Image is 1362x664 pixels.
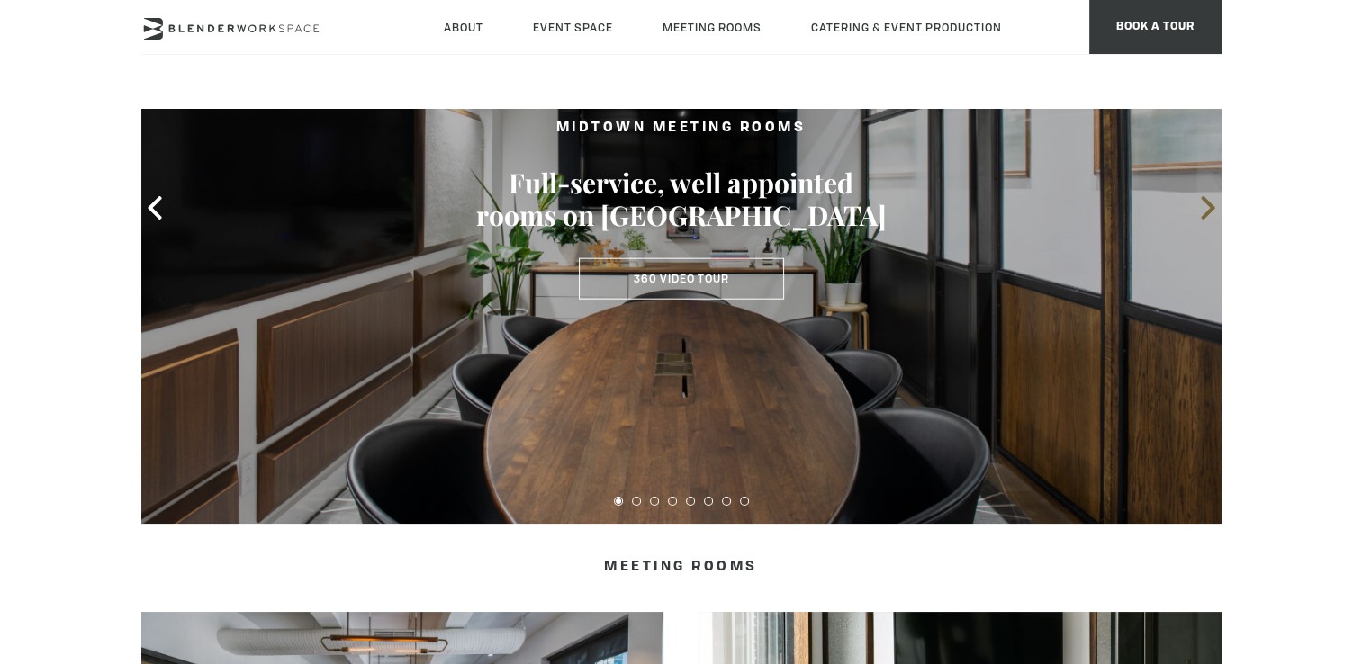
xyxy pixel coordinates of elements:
[474,166,888,231] h3: Full-service, well appointed rooms on [GEOGRAPHIC_DATA]
[231,560,1132,576] h4: Meeting Rooms
[474,117,888,139] h2: MIDTOWN MEETING ROOMS
[1039,435,1362,664] iframe: Chat Widget
[579,258,784,300] a: 360 Video Tour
